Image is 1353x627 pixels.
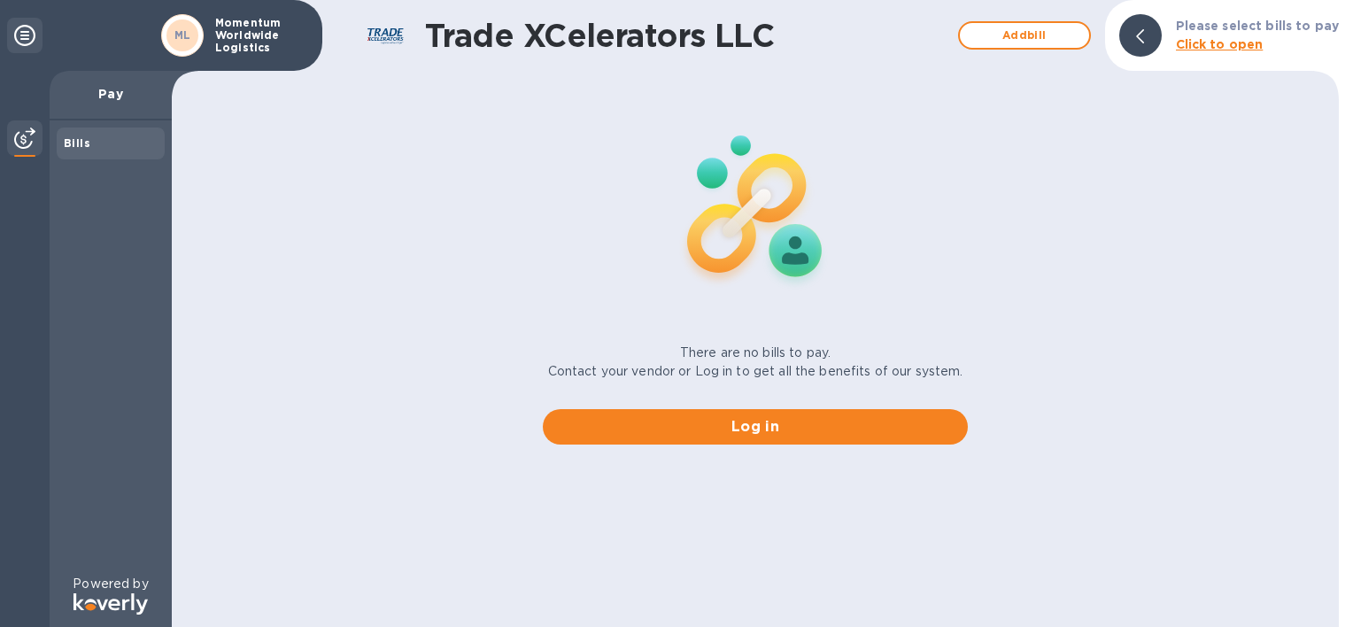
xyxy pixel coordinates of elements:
span: Add bill [974,25,1075,46]
img: Logo [73,593,148,615]
b: Please select bills to pay [1176,19,1339,33]
p: Powered by [73,575,148,593]
h1: Trade XCelerators LLC [425,17,949,54]
b: ML [174,28,191,42]
p: There are no bills to pay. Contact your vendor or Log in to get all the benefits of our system. [548,344,963,381]
button: Addbill [958,21,1091,50]
b: Click to open [1176,37,1264,51]
b: Bills [64,136,90,150]
p: Pay [64,85,158,103]
button: Log in [543,409,968,445]
p: Momentum Worldwide Logistics [215,17,304,54]
span: Log in [557,416,954,437]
